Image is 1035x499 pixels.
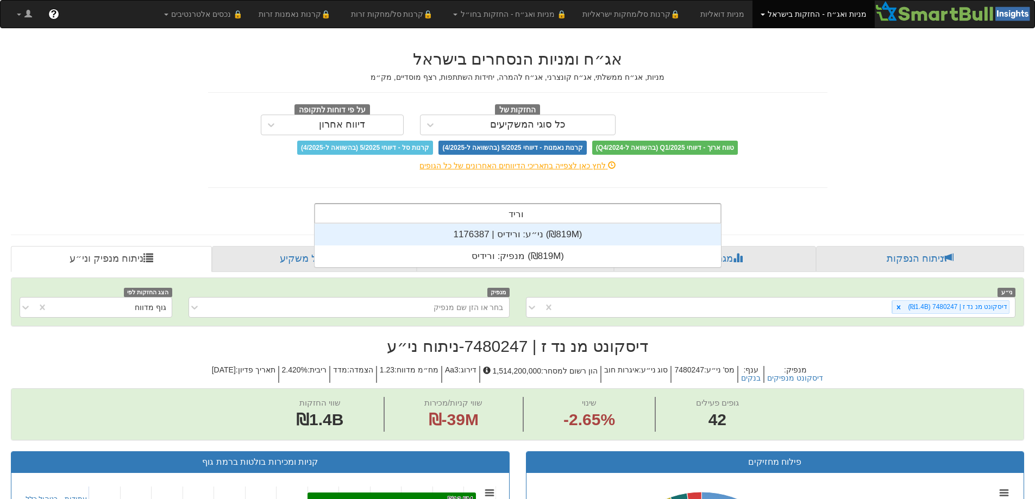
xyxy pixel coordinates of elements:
[209,366,278,383] h5: תאריך פדיון : [DATE]
[20,457,501,467] h3: קניות ומכירות בולטות ברמת גוף
[429,410,479,428] span: ₪-39M
[11,337,1024,355] h2: דיסקונט מנ נד ז | 7480247 - ניתוח ני״ע
[600,366,671,383] h5: סוג ני״ע : איגרות חוב
[208,73,827,81] h5: מניות, אג״ח ממשלתי, אג״ח קונצרני, אג״ח להמרה, יחידות השתתפות, רצף מוסדיים, מק״מ
[563,408,615,432] span: -2.65%
[124,288,172,297] span: הצג החזקות לפי
[250,1,343,28] a: 🔒קרנות נאמנות זרות
[592,141,738,155] span: טווח ארוך - דיווחי Q1/2025 (בהשוואה ל-Q4/2024)
[319,119,365,130] div: דיווח אחרון
[495,104,541,116] span: החזקות של
[11,246,212,272] a: ניתוח מנפיק וני״ע
[315,224,721,267] div: grid
[376,366,441,383] h5: מח״מ מדווח : 1.23
[737,366,763,383] h5: ענף :
[51,9,57,20] span: ?
[329,366,376,383] h5: הצמדה : מדד
[752,1,875,28] a: מניות ואג״ח - החזקות בישראל
[135,302,166,313] div: גוף מדווח
[490,119,566,130] div: כל סוגי המשקיעים
[438,141,586,155] span: קרנות נאמנות - דיווחי 5/2025 (בהשוואה ל-4/2025)
[582,398,597,407] span: שינוי
[487,288,510,297] span: מנפיק
[692,1,752,28] a: מניות דואליות
[535,457,1016,467] h3: פילוח מחזיקים
[479,366,600,383] h5: הון רשום למסחר : 1,514,200,000
[767,374,823,382] button: דיסקונט מנפיקים
[574,1,692,28] a: 🔒קרנות סל/מחקות ישראליות
[156,1,251,28] a: 🔒 נכסים אלטרנטיבים
[278,366,329,383] h5: ריבית : 2.420%
[315,245,721,267] div: מנפיק: ‏ורידיס ‎(₪819M)‎
[297,141,433,155] span: קרנות סל - דיווחי 5/2025 (בהשוואה ל-4/2025)
[670,366,737,383] h5: מס' ני״ע : 7480247
[299,398,341,407] span: שווי החזקות
[763,366,826,383] h5: מנפיק :
[212,246,416,272] a: פרופיל משקיע
[424,398,482,407] span: שווי קניות/מכירות
[905,301,1009,313] div: דיסקונט מנ נד ז | 7480247 (₪1.4B)
[434,302,504,313] div: בחר או הזן שם מנפיק
[816,246,1024,272] a: ניתוח הנפקות
[343,1,445,28] a: 🔒קרנות סל/מחקות זרות
[741,374,761,382] button: בנקים
[445,1,574,28] a: 🔒 מניות ואג״ח - החזקות בחו״ל
[696,408,739,432] span: 42
[294,104,370,116] span: על פי דוחות לתקופה
[200,160,836,171] div: לחץ כאן לצפייה בתאריכי הדיווחים האחרונים של כל הגופים
[998,288,1015,297] span: ני״ע
[875,1,1034,22] img: Smartbull
[208,50,827,68] h2: אג״ח ומניות הנסחרים בישראל
[696,398,739,407] span: גופים פעילים
[441,366,479,383] h5: דירוג : Aa3
[296,410,343,428] span: ₪1.4B
[315,224,721,245] div: ני״ע: ‏ורידיס | 1176387 ‎(₪819M)‎
[40,1,67,28] a: ?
